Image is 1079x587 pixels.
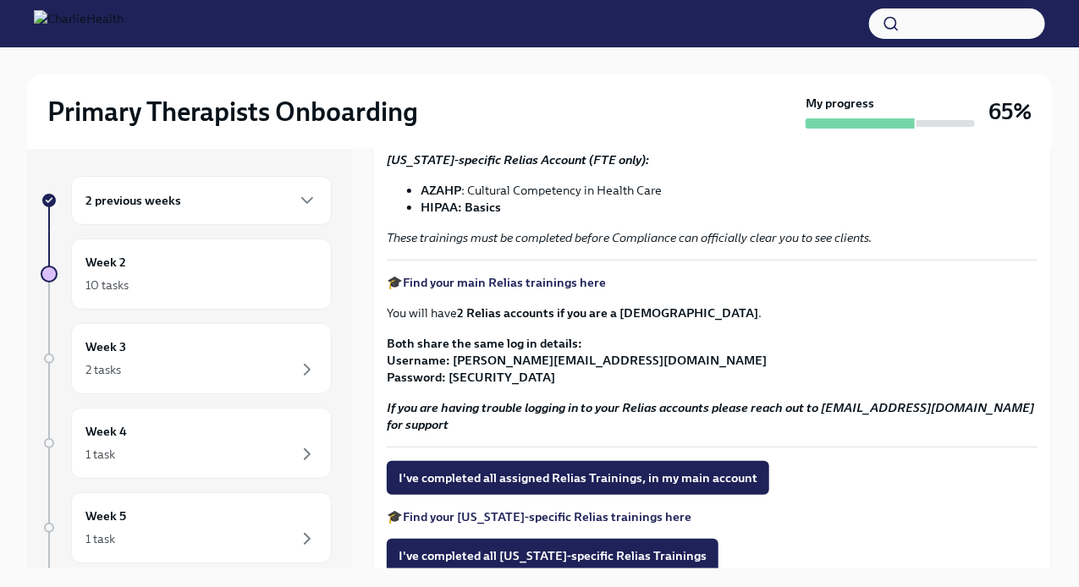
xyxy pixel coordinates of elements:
div: 10 tasks [85,277,129,293]
div: 2 tasks [85,361,121,378]
h6: Week 4 [85,422,127,441]
strong: My progress [806,95,874,112]
h6: 2 previous weeks [85,191,181,210]
a: Week 51 task [41,492,332,563]
p: 🎓 [387,274,1038,291]
strong: AZAHP [421,183,461,198]
span: I've completed all assigned Relias Trainings, in my main account [399,469,757,486]
li: : Cultural Competency in Health Care [421,182,1038,199]
div: 1 task [85,446,115,463]
a: Find your main Relias trainings here [403,275,606,290]
h6: Week 5 [85,507,126,525]
h3: 65% [988,96,1032,127]
strong: If you are having trouble logging in to your Relias accounts please reach out to [EMAIL_ADDRESS][... [387,400,1034,432]
span: I've completed all [US_STATE]-specific Relias Trainings [399,547,707,564]
a: Week 41 task [41,408,332,479]
p: 🎓 [387,508,1038,525]
h6: Week 2 [85,253,126,272]
div: 1 task [85,530,115,547]
strong: HIPAA: Basics [421,200,501,215]
img: CharlieHealth [34,10,124,37]
strong: [US_STATE]-specific Relias Account (FTE only): [387,152,649,167]
button: I've completed all assigned Relias Trainings, in my main account [387,461,769,495]
a: Week 210 tasks [41,239,332,310]
h6: Week 3 [85,337,126,356]
div: 2 previous weeks [71,176,332,225]
em: These trainings must be completed before Compliance can officially clear you to see clients. [387,230,872,245]
a: Week 32 tasks [41,323,332,394]
strong: 2 Relias accounts if you are a [DEMOGRAPHIC_DATA] [457,305,758,321]
a: Find your [US_STATE]-specific Relias trainings here [403,509,691,524]
p: You will have . [387,304,1038,321]
h2: Primary Therapists Onboarding [47,95,418,129]
button: I've completed all [US_STATE]-specific Relias Trainings [387,539,718,573]
strong: Both share the same log in details: Username: [PERSON_NAME][EMAIL_ADDRESS][DOMAIN_NAME] Password:... [387,336,767,385]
